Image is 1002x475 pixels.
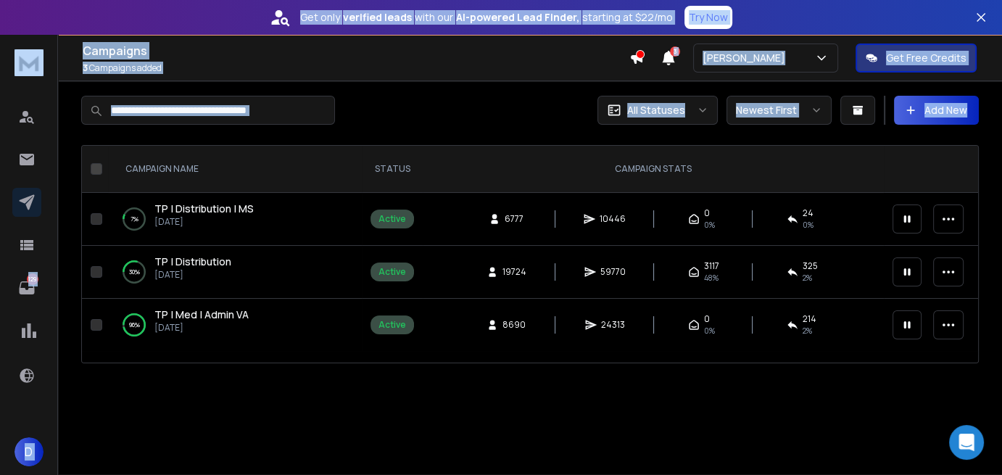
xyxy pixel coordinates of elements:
div: Open Intercom Messenger [949,425,984,460]
span: 325 [803,260,818,272]
p: Campaigns added [83,62,629,74]
button: D [15,437,44,466]
span: 0 [704,207,710,219]
span: 0% [704,219,715,231]
span: TP | Med | Admin VA [154,307,249,321]
span: 3 [670,46,680,57]
span: 48 % [704,272,719,284]
a: TP | Distribution | MS [154,202,254,216]
p: 96 % [129,318,140,332]
a: 129 [12,273,41,302]
span: 59770 [600,266,626,278]
span: 24313 [601,319,625,331]
a: TP | Med | Admin VA [154,307,249,322]
img: logo [15,49,44,76]
p: Get Free Credits [886,51,966,65]
h1: Campaigns [83,42,629,59]
p: All Statuses [627,103,685,117]
td: 7%TP | Distribution | MS[DATE] [108,193,362,246]
div: Active [378,213,406,225]
span: 3 [83,62,88,74]
span: 0% [704,325,715,336]
span: 3117 [704,260,719,272]
span: 0 % [803,219,813,231]
span: 214 [803,313,816,325]
p: 30 % [129,265,140,279]
strong: verified leads [343,10,412,25]
button: Add New [894,96,979,125]
div: Active [378,319,406,331]
p: [PERSON_NAME] [703,51,791,65]
th: CAMPAIGN NAME [108,146,362,193]
span: 0 [704,313,710,325]
span: 8690 [502,319,526,331]
td: 30%TP | Distribution[DATE] [108,246,362,299]
div: Active [378,266,406,278]
button: Newest First [726,96,832,125]
span: 6777 [505,213,523,225]
p: [DATE] [154,216,254,228]
span: TP | Distribution [154,255,231,268]
a: TP | Distribution [154,255,231,269]
p: 7 % [131,212,138,226]
p: [DATE] [154,269,231,281]
strong: AI-powered Lead Finder, [456,10,579,25]
span: 10446 [600,213,626,225]
p: Get only with our starting at $22/mo [300,10,673,25]
p: 129 [27,273,38,285]
th: CAMPAIGN STATS [423,146,884,193]
th: STATUS [362,146,423,193]
span: 19724 [502,266,526,278]
button: Get Free Credits [856,44,977,73]
span: 2 % [803,325,812,336]
td: 96%TP | Med | Admin VA[DATE] [108,299,362,352]
p: Try Now [689,10,728,25]
button: Try Now [684,6,732,29]
span: 24 [803,207,813,219]
span: 2 % [803,272,812,284]
span: TP | Distribution | MS [154,202,254,215]
p: [DATE] [154,322,249,334]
